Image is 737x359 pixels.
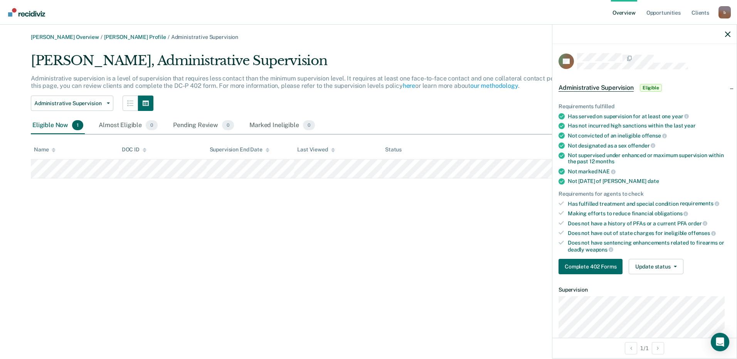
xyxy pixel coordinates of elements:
span: Administrative Supervision [34,100,104,107]
span: date [648,178,659,184]
div: DOC ID [122,146,146,153]
a: [PERSON_NAME] Profile [104,34,166,40]
div: Not [DATE] of [PERSON_NAME] [568,178,730,185]
span: / [166,34,171,40]
span: requirements [680,200,719,206]
div: Almost Eligible [97,117,159,134]
button: Previous Opportunity [625,342,637,354]
div: Not marked [568,168,730,175]
span: / [99,34,104,40]
div: Not designated as a sex [568,142,730,149]
div: Status [385,146,402,153]
div: Requirements fulfilled [559,103,730,110]
button: Next Opportunity [652,342,664,354]
span: Administrative Supervision [171,34,238,40]
div: Making efforts to reduce financial [568,210,730,217]
div: Has served on supervision for at least one [568,113,730,120]
div: Requirements for agents to check [559,191,730,197]
div: Administrative SupervisionEligible [552,75,737,100]
a: [PERSON_NAME] Overview [31,34,99,40]
a: here [403,82,415,89]
span: year [672,113,689,119]
div: Has not incurred high sanctions within the last [568,122,730,129]
div: Marked Ineligible [248,117,316,134]
button: Profile dropdown button [718,6,731,18]
span: Eligible [640,84,662,92]
div: Has fulfilled treatment and special condition [568,200,730,207]
span: months [596,158,614,164]
div: Supervision End Date [210,146,269,153]
a: our methodology [470,82,518,89]
div: Name [34,146,56,153]
div: 1 / 1 [552,338,737,358]
div: [PERSON_NAME], Administrative Supervision [31,53,584,75]
img: Recidiviz [8,8,45,17]
div: Not supervised under enhanced or maximum supervision within the past 12 [568,152,730,165]
dt: Supervision [559,287,730,293]
span: offense [642,133,667,139]
span: 1 [72,120,83,130]
span: 0 [303,120,315,130]
div: Does not have a history of PFAs or a current PFA order [568,220,730,227]
div: Open Intercom Messenger [711,333,729,351]
span: Administrative Supervision [559,84,634,92]
div: Last Viewed [297,146,335,153]
span: weapons [586,247,613,253]
div: Does not have out of state charges for ineligible [568,230,730,237]
span: obligations [655,210,688,216]
button: Update status [629,259,683,274]
button: Complete 402 Forms [559,259,623,274]
span: year [684,122,695,129]
p: Administrative supervision is a level of supervision that requires less contact than the minimum ... [31,75,581,89]
span: 0 [146,120,158,130]
span: 0 [222,120,234,130]
span: offender [628,143,656,149]
div: Does not have sentencing enhancements related to firearms or deadly [568,240,730,253]
span: offenses [688,230,716,236]
div: b [718,6,731,18]
div: Pending Review [172,117,236,134]
a: Navigate to form link [559,259,626,274]
div: Eligible Now [31,117,85,134]
span: NAE [598,168,615,174]
div: Not convicted of an ineligible [568,132,730,139]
